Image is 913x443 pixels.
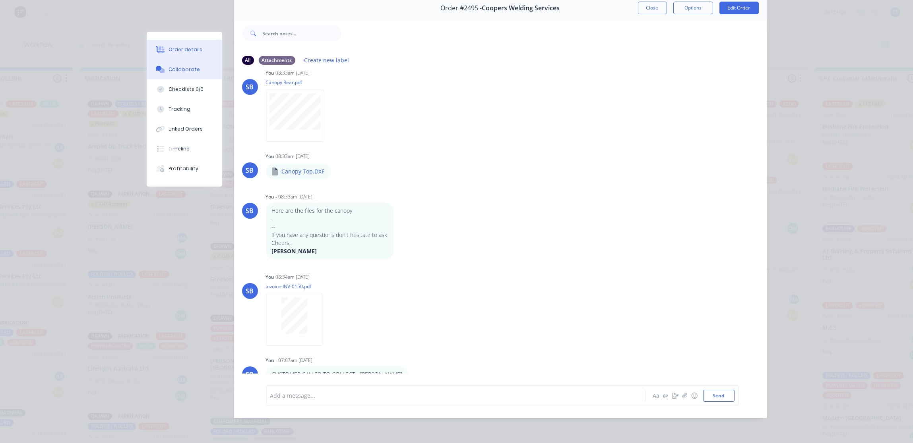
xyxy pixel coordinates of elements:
[272,239,388,247] p: Cheers,
[703,390,735,402] button: Send
[276,274,310,281] div: 08:34am [DATE]
[266,153,274,160] div: You
[246,166,254,175] div: SB
[266,274,274,281] div: You
[169,145,190,152] div: Timeline
[147,60,222,79] button: Collaborate
[246,370,254,379] div: SB
[661,391,671,401] button: @
[147,139,222,159] button: Timeline
[246,286,254,296] div: SB
[147,119,222,139] button: Linked Orders
[272,231,388,239] p: If you have any questions don't hesitate to ask
[651,391,661,401] button: Aa
[147,40,222,60] button: Order details
[266,283,331,290] p: Invoice-INV-0150.pdf
[169,46,202,53] div: Order details
[169,106,190,113] div: Tracking
[272,207,388,215] p: Here are the files for the canopy
[266,193,274,200] div: You
[147,79,222,99] button: Checklists 0/0
[169,66,200,73] div: Collaborate
[441,4,482,12] span: Order #2495 -
[282,168,325,175] p: Canopy Top.DXF
[673,2,713,14] button: Options
[690,391,699,401] button: ☺
[266,69,274,77] div: You
[242,56,254,65] div: All
[272,370,402,378] p: CUSTOMER CALLED TO COLLECT - [PERSON_NAME]
[276,193,313,200] div: - 08:33am [DATE]
[147,99,222,119] button: Tracking
[300,55,353,65] button: Create new label
[246,82,254,92] div: SB
[719,2,759,14] button: Edit Order
[272,215,388,223] p: .
[169,86,204,93] div: Checklists 0/0
[638,2,667,14] button: Close
[276,69,310,77] div: 08:33am [DATE]
[266,79,333,86] p: Canopy Rear.pdf
[276,153,310,160] div: 08:33am [DATE]
[169,125,203,133] div: Linked Orders
[276,357,313,364] div: - 07:07am [DATE]
[259,56,295,65] div: Attachments
[266,357,274,364] div: You
[482,4,560,12] span: Coopers Welding Services
[272,223,388,231] p: --
[272,247,317,255] strong: [PERSON_NAME]
[147,159,222,179] button: Profitability
[169,165,198,172] div: Profitability
[246,206,254,216] div: SB
[263,25,341,41] input: Search notes...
